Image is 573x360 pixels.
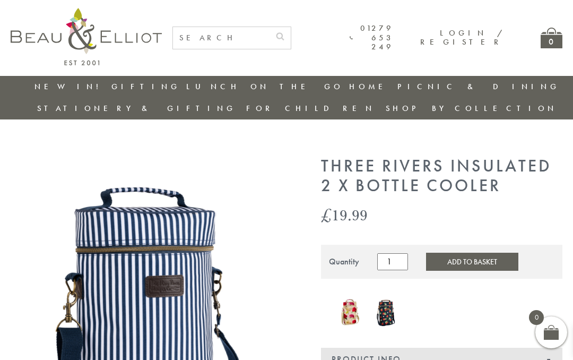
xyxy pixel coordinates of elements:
a: Gifting [111,81,180,92]
bdi: 19.99 [321,204,368,226]
img: Strawberries & Cream Insulated 2 x Bottle Cooler [374,297,400,328]
a: 0 [541,28,562,48]
div: Quantity [329,257,359,267]
button: Add to Basket [426,253,518,271]
a: For Children [246,103,375,114]
a: 01279 653 249 [350,24,394,52]
input: Product quantity [377,253,408,270]
img: logo [11,8,162,65]
a: Home [349,81,392,92]
a: Strawberries & Cream Insulated 2 x Bottle Cooler [374,297,400,330]
a: Shop by collection [386,103,557,114]
span: 0 [529,310,544,325]
h1: Three Rivers Insulated 2 x Bottle Cooler [321,157,562,196]
span: £ [321,204,332,226]
a: Sarah Kelleher 2 x Bottle Cooler [337,295,363,332]
a: Stationery & Gifting [37,103,236,114]
a: Lunch On The Go [186,81,343,92]
a: Login / Register [420,28,503,47]
img: Sarah Kelleher 2 x Bottle Cooler [337,295,363,330]
a: Picnic & Dining [397,81,560,92]
input: SEARCH [173,27,270,49]
a: New in! [34,81,106,92]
